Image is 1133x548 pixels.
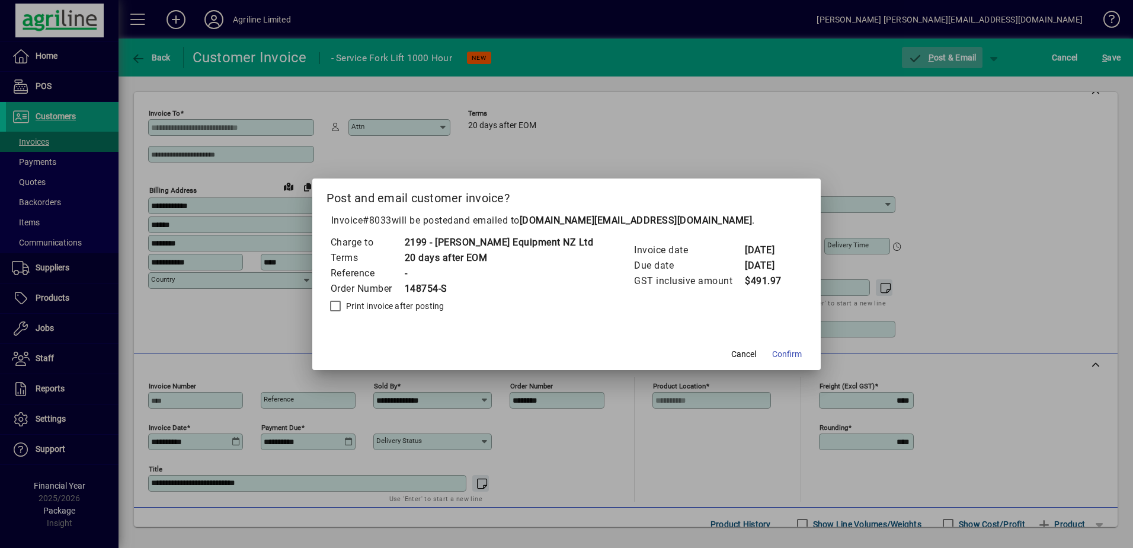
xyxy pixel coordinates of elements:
[520,215,753,226] b: [DOMAIN_NAME][EMAIL_ADDRESS][DOMAIN_NAME]
[404,250,594,266] td: 20 days after EOM
[731,348,756,361] span: Cancel
[744,273,792,289] td: $491.97
[330,250,404,266] td: Terms
[772,348,802,361] span: Confirm
[725,344,763,365] button: Cancel
[330,266,404,281] td: Reference
[330,235,404,250] td: Charge to
[744,243,792,258] td: [DATE]
[633,273,744,289] td: GST inclusive amount
[312,179,821,213] h2: Post and email customer invoice?
[404,281,594,297] td: 148754-S
[453,215,753,226] span: and emailed to
[327,214,807,228] p: Invoice will be posted .
[344,300,444,312] label: Print invoice after posting
[330,281,404,297] td: Order Number
[633,258,744,273] td: Due date
[404,235,594,250] td: 2199 - [PERSON_NAME] Equipment NZ Ltd
[633,243,744,258] td: Invoice date
[744,258,792,273] td: [DATE]
[767,344,806,365] button: Confirm
[363,215,392,226] span: #8033
[404,266,594,281] td: -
